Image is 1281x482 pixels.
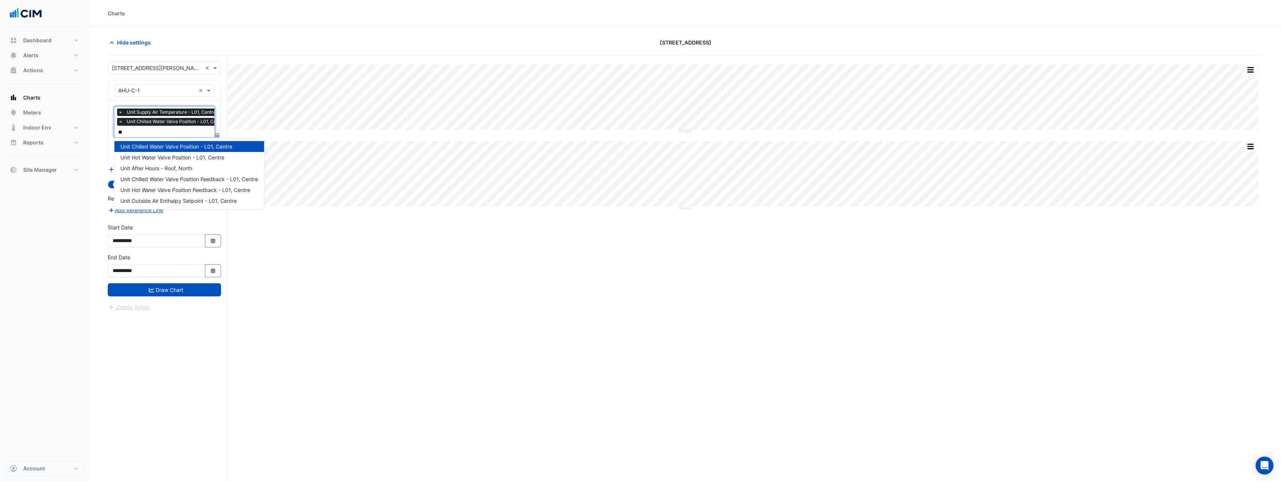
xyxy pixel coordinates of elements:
button: Site Manager [6,162,84,177]
app-icon: Dashboard [10,37,17,44]
span: Unit Chilled Water Valve Position - L01, Centre [120,143,232,150]
button: Add Reference Line [108,206,163,214]
button: Charts [6,90,84,105]
button: More Options [1243,65,1258,74]
span: [STREET_ADDRESS] [660,39,711,46]
button: Draw Chart [108,283,221,296]
div: Options List [114,138,264,209]
div: Charts [108,9,125,17]
fa-icon: Select Date [210,268,217,274]
span: × [117,109,124,116]
span: Clear [199,86,205,94]
button: More Options [1243,142,1258,151]
span: Indoor Env [23,124,51,131]
button: Actions [6,63,84,78]
img: Company Logo [9,6,43,21]
span: Site Manager [23,166,57,174]
span: Alerts [23,52,39,59]
app-escalated-ticket-create-button: Please draw the charts first [108,303,150,309]
span: × [117,118,124,125]
button: Hide settings [108,36,156,49]
span: Reports [23,139,43,146]
button: Dashboard [6,33,84,48]
div: Open Intercom Messenger [1256,457,1274,475]
app-icon: Actions [10,67,17,74]
button: Meters [6,105,84,120]
span: Unit Hot Water Valve Position - L01, Centre [120,154,224,161]
fa-icon: Select Date [210,238,217,244]
span: Unit Chilled Water Valve Position Feedback - L01, Centre [120,176,258,182]
app-icon: Reports [10,139,17,146]
span: Unit Outside Air Enthalpy Setpoint - L01, Centre [120,198,237,204]
label: Reference Lines [108,195,147,202]
label: End Date [108,253,130,261]
label: Start Date [108,223,133,231]
span: Charts [23,94,40,101]
span: Choose Function [214,132,221,139]
span: Unit After Hours - Roof, North [120,165,192,171]
app-icon: Indoor Env [10,124,17,131]
span: Unit Hot Water Valve Position Feedback - L01, Centre [120,187,250,193]
span: Dashboard [23,37,52,44]
span: Unit Chilled Water Valve Position - L01, Centre [125,118,227,125]
span: Actions [23,67,43,74]
button: Add Equipment [108,165,153,174]
button: Indoor Env [6,120,84,135]
span: Meters [23,109,41,116]
button: Account [6,461,84,476]
span: Unit Supply Air Temperature - L01, Centre [125,109,218,116]
button: Reports [6,135,84,150]
app-icon: Alerts [10,52,17,59]
span: Hide settings [117,39,151,46]
app-icon: Site Manager [10,166,17,174]
button: Alerts [6,48,84,63]
span: Account [23,465,45,472]
span: Clear [205,64,211,72]
app-icon: Meters [10,109,17,116]
app-icon: Charts [10,94,17,101]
